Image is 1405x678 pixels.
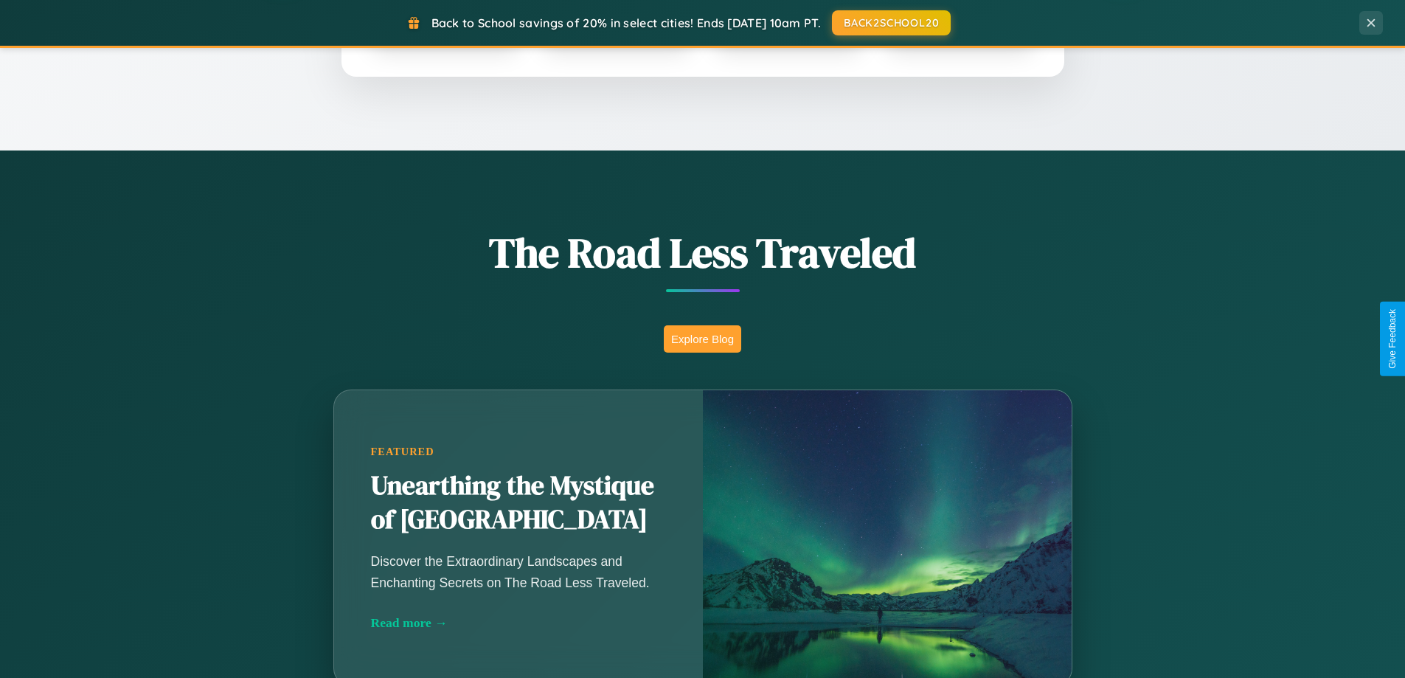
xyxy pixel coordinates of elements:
[664,325,741,353] button: Explore Blog
[431,15,821,30] span: Back to School savings of 20% in select cities! Ends [DATE] 10am PT.
[371,615,666,631] div: Read more →
[832,10,951,35] button: BACK2SCHOOL20
[371,446,666,458] div: Featured
[371,551,666,592] p: Discover the Extraordinary Landscapes and Enchanting Secrets on The Road Less Traveled.
[371,469,666,537] h2: Unearthing the Mystique of [GEOGRAPHIC_DATA]
[260,224,1145,281] h1: The Road Less Traveled
[1387,309,1398,369] div: Give Feedback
